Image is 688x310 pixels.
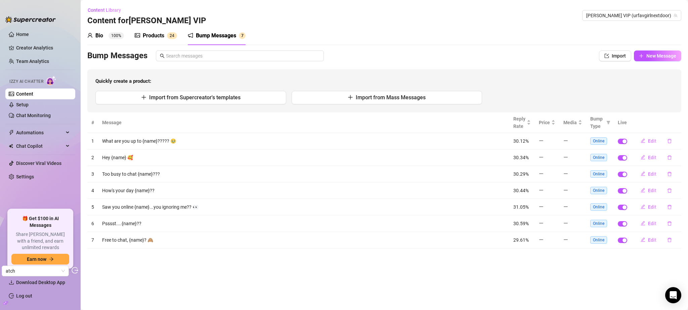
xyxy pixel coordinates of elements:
a: Setup [16,102,29,107]
span: 🎁 Get $100 in AI Messages [11,215,69,229]
img: AI Chatter [46,76,56,85]
span: team [674,13,678,18]
div: Bio [95,32,103,40]
th: Message [98,112,509,133]
span: minus [563,221,568,226]
td: Hey {name} 🥰 [98,149,509,166]
span: minus [539,138,544,143]
span: Share [PERSON_NAME] with a friend, and earn unlimited rewards [11,231,69,251]
td: How's your day {name}?? [98,182,509,199]
button: Earn nowarrow-right [11,254,69,265]
span: Izzy AI Chatter [9,78,43,85]
td: 1 [87,133,98,149]
span: Edit [648,171,656,177]
th: Reply Rate [509,112,535,133]
button: Edit [635,185,662,196]
span: edit [641,237,645,242]
button: delete [662,235,677,245]
button: delete [662,218,677,229]
span: thunderbolt [9,130,14,135]
span: delete [667,172,672,176]
span: Edit [648,221,656,226]
span: delete [667,188,672,193]
button: delete [662,202,677,212]
a: Log out [16,293,32,299]
span: 29.61% [513,237,529,243]
span: Online [590,220,607,227]
span: Edit [648,237,656,243]
sup: 100% [109,32,124,39]
td: Free to chat, {name}? 🙈 [98,232,509,248]
span: Download Desktop App [16,280,65,285]
span: Earn now [27,256,46,262]
div: Products [143,32,164,40]
span: edit [641,204,645,209]
button: delete [662,136,677,146]
span: 30.59% [513,221,529,226]
span: Edit [648,188,656,193]
span: Reply Rate [513,115,525,130]
button: Edit [635,169,662,179]
td: 5 [87,199,98,215]
span: Chat Copilot [16,141,64,151]
span: Import from Supercreator's templates [149,94,241,101]
span: import [604,54,609,58]
span: delete [667,221,672,226]
span: minus [563,138,568,143]
span: minus [539,155,544,160]
span: delete [667,155,672,160]
span: minus [563,155,568,160]
span: delete [667,205,672,209]
a: Team Analytics [16,59,49,64]
span: minus [563,204,568,209]
span: atch [6,266,65,276]
td: 6 [87,215,98,232]
span: edit [641,171,645,176]
button: delete [662,152,677,163]
button: Edit [635,235,662,245]
span: edit [641,188,645,193]
button: Import from Supercreator's templates [95,91,286,104]
td: 7 [87,232,98,248]
span: minus [563,171,568,176]
div: Bump Messages [196,32,236,40]
td: 3 [87,166,98,182]
span: 30.44% [513,188,529,193]
span: plus [639,54,644,58]
span: Import [612,53,626,59]
button: Edit [635,136,662,146]
td: Saw you online {name}...you ignoring me?? 👀 [98,199,509,215]
th: # [87,112,98,133]
h3: Bump Messages [87,50,147,61]
th: Price [535,112,559,133]
img: Chat Copilot [9,144,13,148]
span: 7 [241,33,244,38]
span: minus [563,188,568,193]
span: user [87,33,93,38]
span: Online [590,236,607,244]
span: filter [605,114,612,131]
th: Live [614,112,631,133]
span: Kat Hobbs VIP (urfavgirlnextdoor) [586,10,677,21]
button: delete [662,169,677,179]
a: Chat Monitoring [16,113,51,118]
span: New Message [646,53,676,59]
span: Edit [648,155,656,160]
button: New Message [634,50,681,61]
td: Psssst....{name}?? [98,215,509,232]
span: Edit [648,138,656,144]
span: Content Library [88,7,121,13]
span: Price [539,119,550,126]
span: 4 [172,33,174,38]
span: Online [590,137,607,145]
span: Online [590,187,607,194]
span: notification [188,33,193,38]
sup: 7 [239,32,246,39]
div: Open Intercom Messenger [665,287,681,303]
span: delete [667,139,672,143]
img: logo-BBDzfeDw.svg [5,16,56,23]
span: edit [641,155,645,160]
span: filter [606,120,610,125]
button: Import [599,50,631,61]
span: Edit [648,204,656,210]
